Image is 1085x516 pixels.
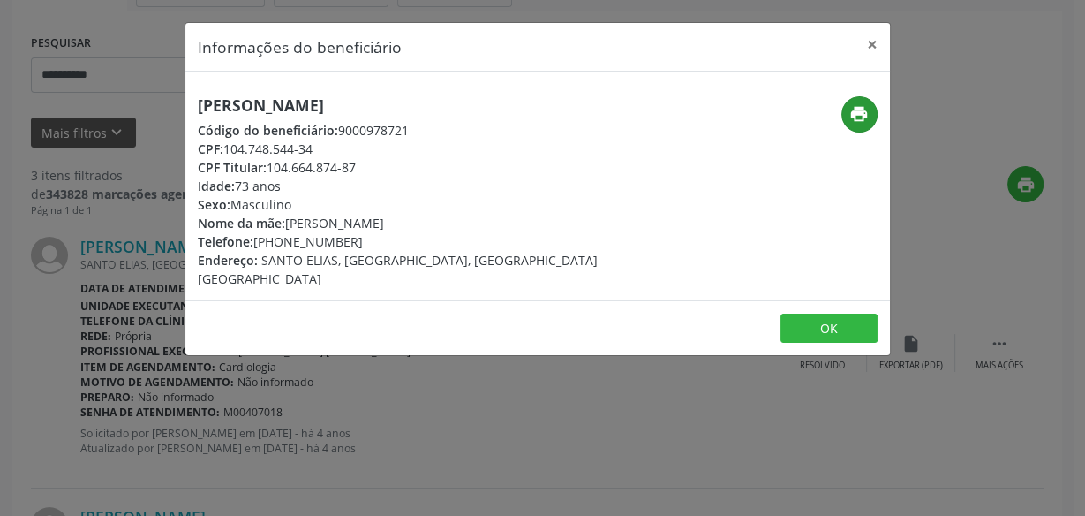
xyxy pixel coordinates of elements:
[198,140,223,157] span: CPF:
[780,314,878,344] button: OK
[198,252,606,287] span: SANTO ELIAS, [GEOGRAPHIC_DATA], [GEOGRAPHIC_DATA] - [GEOGRAPHIC_DATA]
[198,122,338,139] span: Código do beneficiário:
[198,35,402,58] h5: Informações do beneficiário
[198,140,643,158] div: 104.748.544-34
[198,195,643,214] div: Masculino
[198,232,643,251] div: [PHONE_NUMBER]
[198,177,643,195] div: 73 anos
[198,215,285,231] span: Nome da mãe:
[198,178,235,194] span: Idade:
[855,23,890,66] button: Close
[198,121,643,140] div: 9000978721
[198,96,643,115] h5: [PERSON_NAME]
[198,233,253,250] span: Telefone:
[198,214,643,232] div: [PERSON_NAME]
[198,158,643,177] div: 104.664.874-87
[198,196,230,213] span: Sexo:
[849,104,869,124] i: print
[198,159,267,176] span: CPF Titular:
[198,252,258,269] span: Endereço:
[841,96,878,133] button: print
